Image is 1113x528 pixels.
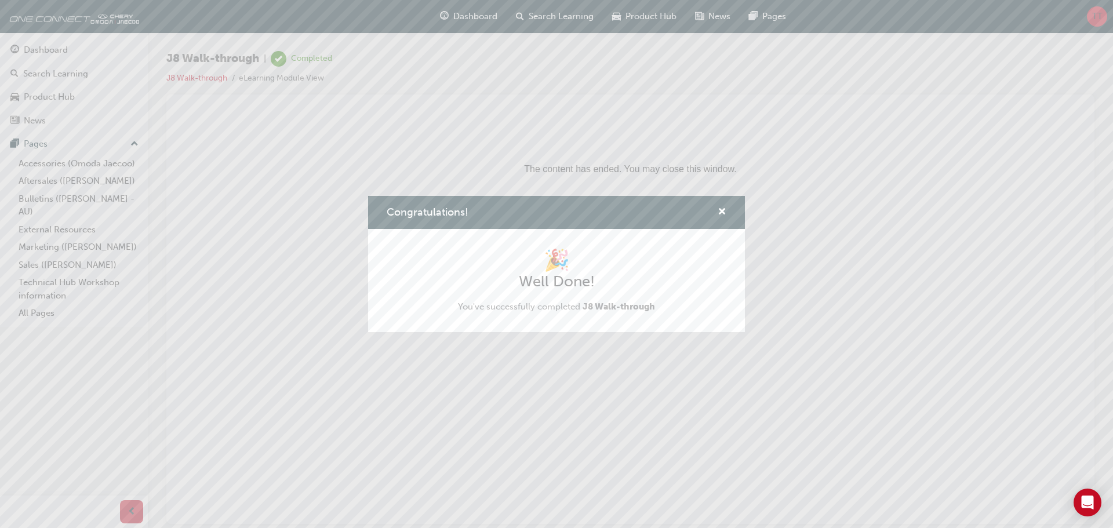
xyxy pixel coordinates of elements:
[368,196,745,332] div: Congratulations!
[718,205,726,220] button: cross-icon
[387,206,468,219] span: Congratulations!
[5,9,905,61] p: The content has ended. You may close this window.
[458,247,655,273] h1: 🎉
[458,272,655,291] h2: Well Done!
[1074,489,1101,516] div: Open Intercom Messenger
[583,301,655,312] span: J8 Walk-through
[458,300,655,314] span: You've successfully completed
[718,207,726,218] span: cross-icon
